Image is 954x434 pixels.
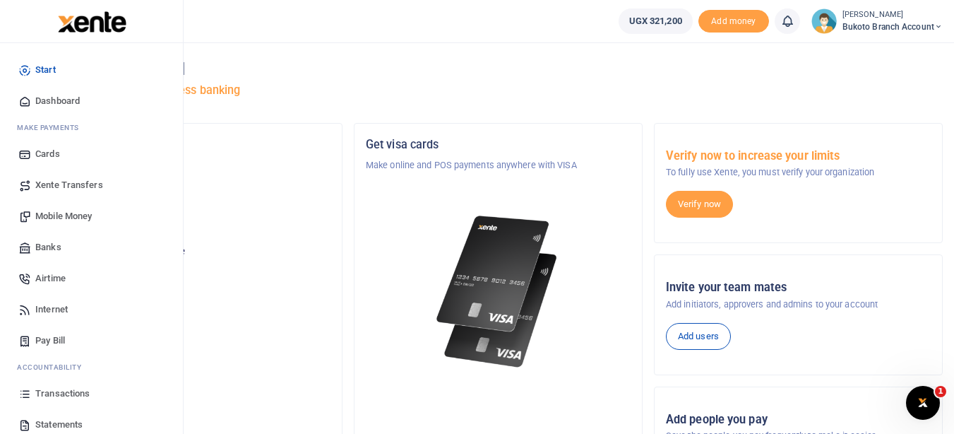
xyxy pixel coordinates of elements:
span: Statements [35,418,83,432]
span: Cards [35,147,60,161]
h5: Verify now to increase your limits [666,149,931,163]
h5: Get visa cards [366,138,631,152]
a: Start [11,54,172,86]
h5: Invite your team mates [666,281,931,295]
p: Tugende Limited [66,158,330,172]
li: Toup your wallet [698,10,769,33]
span: Pay Bill [35,334,65,348]
a: UGX 321,200 [619,8,693,34]
p: Bukoto Branch account [66,213,330,228]
span: Start [35,63,56,77]
a: Dashboard [11,86,172,117]
small: [PERSON_NAME] [842,9,943,21]
span: UGX 321,200 [629,14,682,28]
img: profile-user [811,8,837,34]
span: Mobile Money [35,209,92,223]
span: Airtime [35,271,66,286]
a: Pay Bill [11,325,172,356]
p: Add initiators, approvers and admins to your account [666,298,931,312]
h5: Organization [66,138,330,152]
a: Banks [11,232,172,263]
span: countability [28,362,81,373]
a: profile-user [PERSON_NAME] Bukoto Branch account [811,8,943,34]
iframe: Intercom live chat [906,386,940,420]
h5: Account [66,192,330,206]
h5: UGX 321,200 [66,262,330,276]
span: Banks [35,240,61,254]
img: logo-large [58,11,126,33]
p: To fully use Xente, you must verify your organization [666,165,931,180]
a: Internet [11,294,172,325]
span: Bukoto Branch account [842,20,943,33]
h5: Welcome to better business banking [54,83,943,98]
a: Transactions [11,378,172,409]
li: Ac [11,356,172,378]
li: Wallet ballance [613,8,698,34]
a: Airtime [11,263,172,294]
span: Add money [698,10,769,33]
span: 1 [935,386,946,397]
a: Verify now [666,191,733,218]
span: Xente Transfers [35,178,103,192]
span: Dashboard [35,94,80,108]
img: xente-_physical_cards.png [432,206,565,377]
li: M [11,117,172,139]
a: Mobile Money [11,201,172,232]
span: ake Payments [24,122,79,133]
p: Your current account balance [66,245,330,259]
a: Xente Transfers [11,170,172,201]
a: Cards [11,139,172,170]
h5: Add people you pay [666,413,931,427]
span: Internet [35,303,68,317]
a: Add money [698,15,769,25]
span: Transactions [35,387,90,401]
a: logo-small logo-large logo-large [56,16,126,26]
h4: Hello [PERSON_NAME] [54,61,943,76]
p: Make online and POS payments anywhere with VISA [366,158,631,172]
a: Add users [666,323,731,350]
